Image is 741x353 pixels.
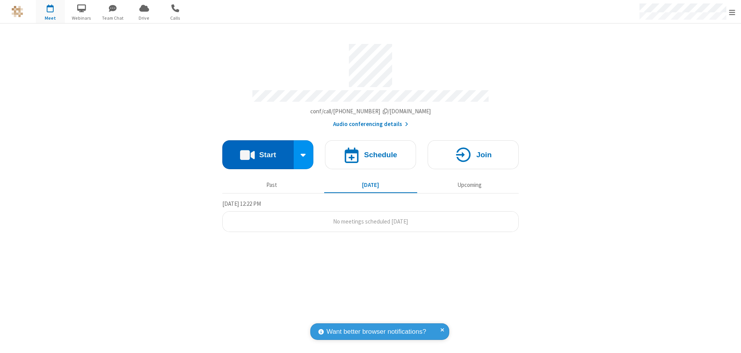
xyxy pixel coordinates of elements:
[722,333,735,348] iframe: Chat
[222,140,294,169] button: Start
[222,199,519,232] section: Today's Meetings
[310,107,431,116] button: Copy my meeting room linkCopy my meeting room link
[130,15,159,22] span: Drive
[67,15,96,22] span: Webinars
[225,178,318,192] button: Past
[327,327,426,337] span: Want better browser notifications?
[12,6,23,17] img: QA Selenium DO NOT DELETE OR CHANGE
[325,140,416,169] button: Schedule
[423,178,516,192] button: Upcoming
[294,140,314,169] div: Start conference options
[36,15,65,22] span: Meet
[310,108,431,115] span: Copy my meeting room link
[222,38,519,129] section: Account details
[428,140,519,169] button: Join
[98,15,127,22] span: Team Chat
[324,178,417,192] button: [DATE]
[259,151,276,158] h4: Start
[476,151,492,158] h4: Join
[333,218,408,225] span: No meetings scheduled [DATE]
[161,15,190,22] span: Calls
[333,120,408,129] button: Audio conferencing details
[222,200,261,207] span: [DATE] 12:22 PM
[364,151,397,158] h4: Schedule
